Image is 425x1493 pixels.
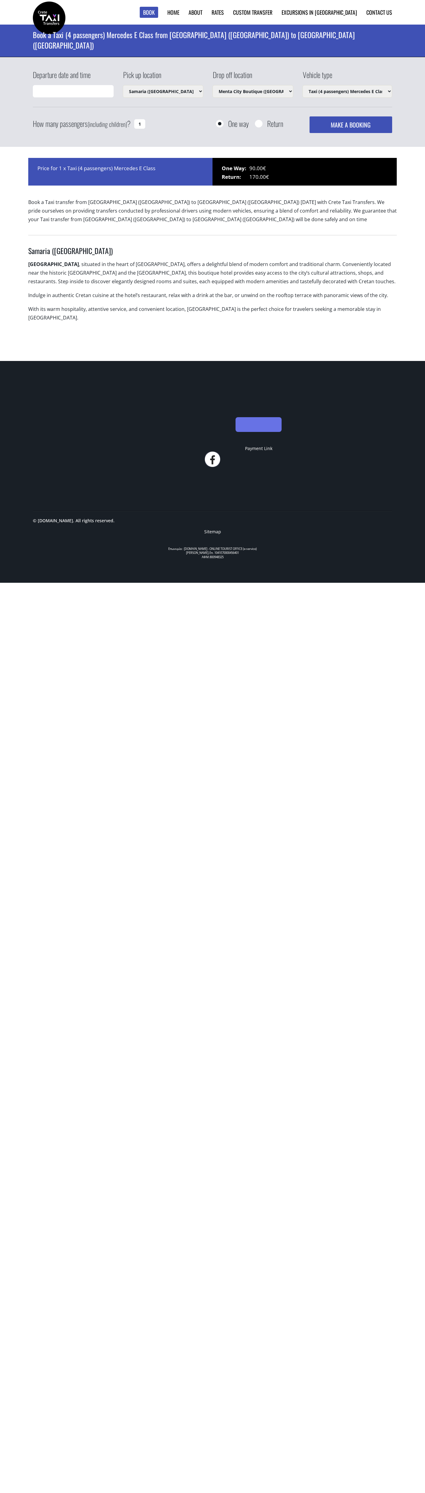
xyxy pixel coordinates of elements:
span: Return: [222,173,249,181]
label: How many passengers ? [33,116,131,131]
div: Επωνυμία : [DOMAIN_NAME] - ONLINE TOURIST OFFICE (e-service) [PERSON_NAME].Επ. 1041Ε70000456401 Α... [33,547,392,559]
h3: Samaria ([GEOGRAPHIC_DATA]) [28,246,397,260]
h1: Book a Taxi (4 passengers) Mercedes E Class from [GEOGRAPHIC_DATA] ([GEOGRAPHIC_DATA]) to [GEOGRA... [33,25,392,55]
a: Sitemap [204,529,221,535]
label: Departure date and time [33,69,91,85]
p: Book a Taxi transfer from [GEOGRAPHIC_DATA] ([GEOGRAPHIC_DATA]) to [GEOGRAPHIC_DATA] ([GEOGRAPHIC... [28,198,397,229]
a: Custom Transfer [233,8,272,16]
span: One Way: [222,164,249,173]
a: About [189,8,202,16]
a: Home [167,8,179,16]
a: Book [140,7,158,18]
a: facebook [205,452,220,467]
a: Contact us [366,8,392,16]
small: (including children) [88,120,127,129]
a: Crete Taxi Transfers | Book a Taxi transfer from Samaria (Chania city) to Menta City Boutique (Re... [33,14,65,20]
a: Rates [212,8,224,16]
a: Payment Link [245,445,272,451]
img: svg%3E [192,562,233,580]
img: stripe [239,420,278,445]
label: Drop off location [212,69,252,85]
div: Price for 1 x Taxi (4 passengers) Mercedes E Class [28,158,212,186]
strong: [GEOGRAPHIC_DATA] [28,261,79,268]
img: 100% Safe [120,383,142,405]
label: Vehicle type [302,69,332,85]
img: Crete Taxi Transfers | Book a Taxi transfer from Samaria (Chania city) to Menta City Boutique (Re... [33,2,65,34]
a: Excursions in [GEOGRAPHIC_DATA] [282,8,357,16]
p: , situated in the heart of [GEOGRAPHIC_DATA], offers a delightful blend of modern comfort and tra... [28,260,397,291]
label: Return [267,120,283,127]
div: 90.00€ 170.00€ [212,158,397,186]
label: One way [228,120,249,127]
img: Crete Taxi Transfers [33,383,101,428]
p: With its warm hospitality, attentive service, and convenient location, [GEOGRAPHIC_DATA] is the p... [28,305,397,327]
img: svg%3E [94,3,121,22]
img: Pay On Arrival [175,383,197,405]
p: © [DOMAIN_NAME]. All rights reserved. [33,518,115,529]
p: Indulge in authentic Cretan cuisine at the hotel’s restaurant, relax with a drink at the bar, or ... [28,291,397,305]
button: MAKE A BOOKING [310,116,392,133]
label: Pick up location [123,69,161,85]
img: No Advance Payment [148,383,169,405]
